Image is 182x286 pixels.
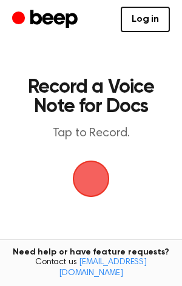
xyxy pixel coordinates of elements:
p: Tap to Record. [22,126,160,141]
h1: Record a Voice Note for Docs [22,78,160,116]
a: Log in [121,7,170,32]
span: Contact us [7,258,175,279]
a: [EMAIL_ADDRESS][DOMAIN_NAME] [59,258,147,278]
img: Beep Logo [73,161,109,197]
a: Beep [12,8,81,32]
